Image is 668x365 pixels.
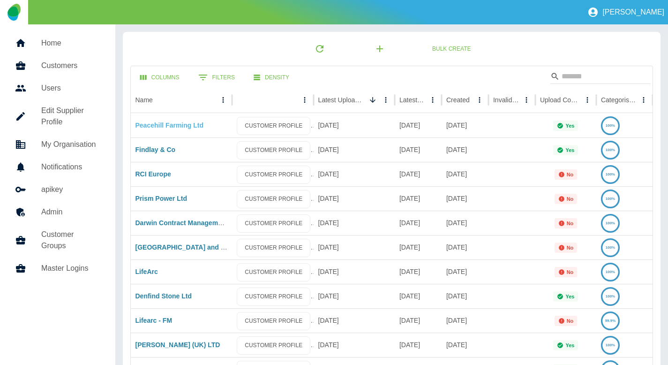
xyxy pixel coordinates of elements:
[442,211,488,235] div: 04 Jul 2023
[135,292,192,300] a: Denfind Stone Ltd
[314,186,395,211] div: 10 Oct 2025
[584,3,668,22] button: [PERSON_NAME]
[8,178,108,201] a: apikey
[567,221,574,226] p: No
[602,8,664,16] p: [PERSON_NAME]
[41,263,100,274] h5: Master Logins
[237,214,310,233] a: CUSTOMER PROFILE
[601,243,620,251] a: 100%
[314,308,395,333] div: 10 Oct 2025
[237,336,310,355] a: CUSTOMER PROFILE
[314,259,395,284] div: 10 Oct 2025
[606,172,615,176] text: 100%
[135,317,173,324] a: Lifearc - FM
[442,259,488,284] div: 04 Jul 2023
[601,292,620,300] a: 100%
[237,190,310,208] a: CUSTOMER PROFILE
[41,38,100,49] h5: Home
[41,139,100,150] h5: My Organisation
[237,239,310,257] a: CUSTOMER PROFILE
[493,96,519,104] div: Invalid Creds
[237,288,310,306] a: CUSTOMER PROFILE
[237,117,310,135] a: CUSTOMER PROFILE
[395,333,442,357] div: 01 Oct 2025
[379,93,392,106] button: Latest Upload Date column menu
[135,243,413,251] a: [GEOGRAPHIC_DATA] and Lothians out of School Care Network ([GEOGRAPHIC_DATA])
[555,243,578,253] div: Not all required reports for this customer were uploaded for the latest usage month.
[314,162,395,186] div: 10 Oct 2025
[237,312,310,330] a: CUSTOMER PROFILE
[314,211,395,235] div: 10 Oct 2025
[567,196,574,202] p: No
[601,146,620,153] a: 100%
[606,123,615,128] text: 100%
[395,235,442,259] div: 03 Oct 2025
[606,148,615,152] text: 100%
[581,93,594,106] button: Upload Complete column menu
[237,141,310,160] a: CUSTOMER PROFILE
[314,113,395,137] div: 10 Oct 2025
[567,172,574,177] p: No
[8,201,108,223] a: Admin
[399,96,425,104] div: Latest Usage
[135,219,240,227] a: Darwin Contract Management FM
[606,294,615,298] text: 100%
[8,54,108,77] a: Customers
[135,170,171,178] a: RCI Europe
[550,69,651,86] div: Search
[8,257,108,280] a: Master Logins
[606,197,615,201] text: 100%
[135,268,158,275] a: LifeArc
[442,113,488,137] div: 04 Jul 2023
[8,4,20,21] img: Logo
[442,235,488,259] div: 04 Jul 2023
[567,245,574,251] p: No
[395,308,442,333] div: 06 Oct 2025
[442,137,488,162] div: 04 Jul 2023
[605,319,616,323] text: 99.9%
[565,123,574,129] p: Yes
[606,343,615,347] text: 100%
[298,93,311,106] button: column menu
[442,308,488,333] div: 21 Aug 2025
[442,162,488,186] div: 04 Jul 2023
[8,156,108,178] a: Notifications
[41,105,100,128] h5: Edit Supplier Profile
[606,270,615,274] text: 100%
[473,93,486,106] button: Created column menu
[606,221,615,225] text: 100%
[565,147,574,153] p: Yes
[555,169,578,180] div: Not all required reports for this customer were uploaded for the latest usage month.
[217,93,230,106] button: Name column menu
[395,162,442,186] div: 04 Oct 2025
[540,96,580,104] div: Upload Complete
[135,146,176,153] a: Findlay & Co
[318,96,365,104] div: Latest Upload Date
[8,223,108,257] a: Customer Groups
[314,235,395,259] div: 10 Oct 2025
[191,68,242,87] button: Show filters
[565,294,574,299] p: Yes
[442,284,488,308] div: 04 Jul 2023
[601,170,620,178] a: 100%
[314,333,395,357] div: 09 Oct 2025
[442,333,488,357] div: 09 Oct 2025
[133,69,187,86] button: Select columns
[314,137,395,162] div: 10 Oct 2025
[606,245,615,250] text: 100%
[555,316,578,326] div: Not all required reports for this customer were uploaded for the latest usage month.
[601,268,620,275] a: 100%
[565,342,574,348] p: Yes
[637,93,650,106] button: Categorised column menu
[395,284,442,308] div: 30 Sep 2025
[520,93,533,106] button: Invalid Creds column menu
[601,317,620,324] a: 99.9%
[601,341,620,349] a: 100%
[246,69,297,86] button: Density
[601,195,620,202] a: 100%
[135,122,203,129] a: Peacehill Farming Ltd
[601,122,620,129] a: 100%
[555,267,578,277] div: Not all required reports for this customer were uploaded for the latest usage month.
[425,40,478,58] a: Bulk Create
[8,32,108,54] a: Home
